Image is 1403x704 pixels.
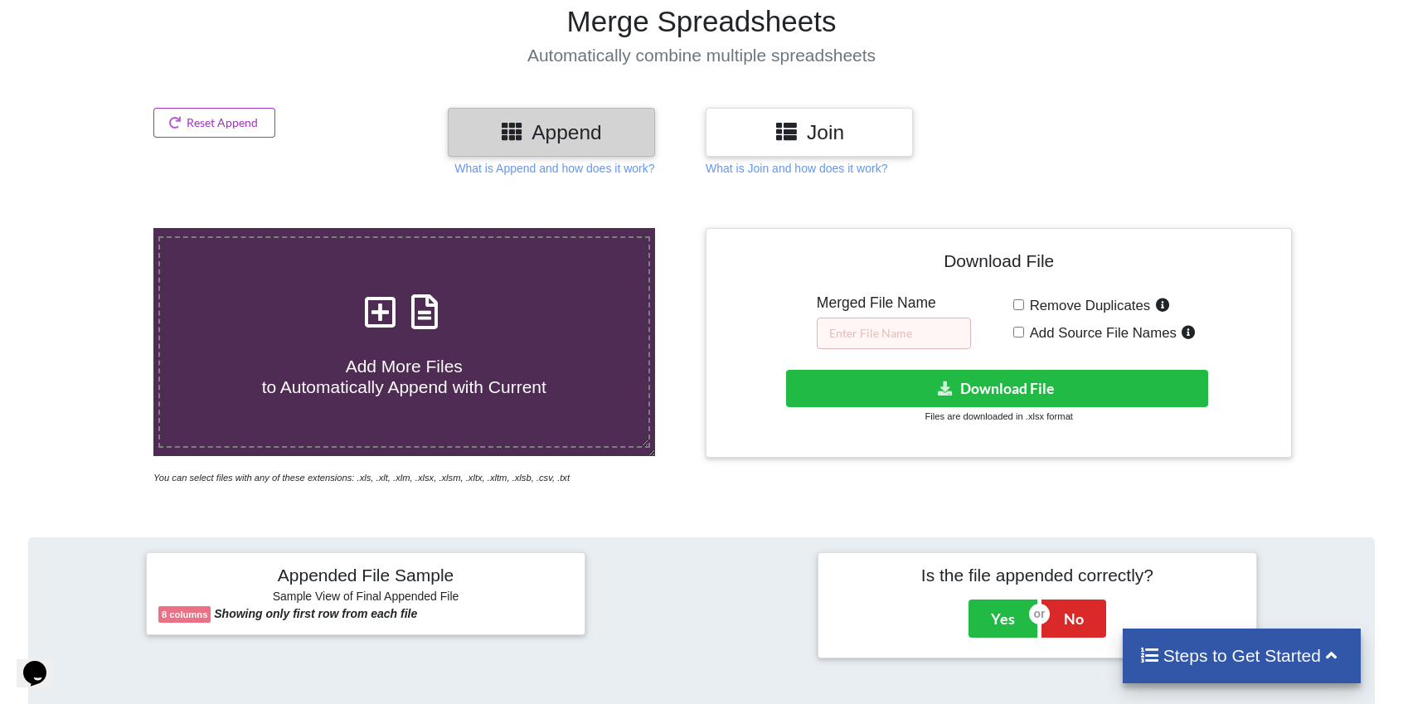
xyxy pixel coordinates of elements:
[158,565,573,588] h4: Appended File Sample
[706,160,887,177] p: What is Join and how does it work?
[830,565,1245,585] h4: Is the file appended correctly?
[460,120,643,144] h3: Append
[1041,600,1106,638] button: No
[162,609,207,619] b: 8 columns
[1139,645,1344,666] h4: Steps to Get Started
[153,108,276,138] button: Reset Append
[718,120,901,144] h3: Join
[718,240,1280,288] h4: Download File
[817,294,971,312] h5: Merged File Name
[214,607,417,620] b: Showing only first row from each file
[454,160,654,177] p: What is Append and how does it work?
[925,411,1073,421] small: Files are downloaded in .xlsx format
[17,638,70,687] iframe: chat widget
[1024,298,1151,313] span: Remove Duplicates
[969,600,1037,638] button: Yes
[817,318,971,349] input: Enter File Name
[1024,325,1177,341] span: Add Source File Names
[158,590,573,606] h6: Sample View of Final Appended File
[786,370,1207,407] button: Download File
[153,473,570,483] i: You can select files with any of these extensions: .xls, .xlt, .xlm, .xlsx, .xlsm, .xltx, .xltm, ...
[262,357,546,396] span: Add More Files to Automatically Append with Current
